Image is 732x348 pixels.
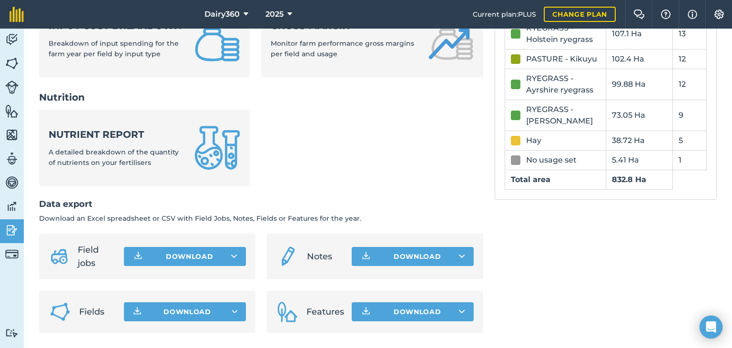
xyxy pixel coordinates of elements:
[49,245,70,268] img: svg+xml;base64,PD94bWwgdmVyc2lvbj0iMS4wIiBlbmNvZGluZz0idXRmLTgiPz4KPCEtLSBHZW5lcmF0b3I6IEFkb2JlIE...
[606,150,673,170] td: 5.41 Ha
[132,251,144,262] img: Download icon
[511,175,550,184] strong: Total area
[673,131,707,150] td: 5
[606,131,673,150] td: 38.72 Ha
[5,56,19,71] img: svg+xml;base64,PHN2ZyB4bWxucz0iaHR0cDovL3d3dy53My5vcmcvMjAwMC9zdmciIHdpZHRoPSI1NiIgaGVpZ2h0PSI2MC...
[713,10,725,19] img: A cog icon
[526,22,600,45] div: RYEGRASS - Holstein ryegrass
[360,251,372,262] img: Download icon
[79,305,116,318] span: Fields
[5,32,19,47] img: svg+xml;base64,PD94bWwgdmVyc2lvbj0iMS4wIiBlbmNvZGluZz0idXRmLTgiPz4KPCEtLSBHZW5lcmF0b3I6IEFkb2JlIE...
[5,152,19,166] img: svg+xml;base64,PD94bWwgdmVyc2lvbj0iMS4wIiBlbmNvZGluZz0idXRmLTgiPz4KPCEtLSBHZW5lcmF0b3I6IEFkb2JlIE...
[612,175,646,184] strong: 832.8 Ha
[5,223,19,237] img: svg+xml;base64,PD94bWwgdmVyc2lvbj0iMS4wIiBlbmNvZGluZz0idXRmLTgiPz4KPCEtLSBHZW5lcmF0b3I6IEFkb2JlIE...
[633,10,645,19] img: Two speech bubbles overlapping with the left bubble in the forefront
[271,39,414,58] span: Monitor farm performance gross margins per field and usage
[49,148,179,167] span: A detailed breakdown of the quantity of nutrients on your fertilisers
[660,10,671,19] img: A question mark icon
[673,100,707,131] td: 9
[265,9,284,20] span: 2025
[39,213,483,224] p: Download an Excel spreadsheet or CSV with Field Jobs, Notes, Fields or Features for the year.
[307,250,344,263] span: Notes
[5,104,19,118] img: svg+xml;base64,PHN2ZyB4bWxucz0iaHR0cDovL3d3dy53My5vcmcvMjAwMC9zdmciIHdpZHRoPSI1NiIgaGVpZ2h0PSI2MC...
[5,199,19,214] img: svg+xml;base64,PD94bWwgdmVyc2lvbj0iMS4wIiBlbmNvZGluZz0idXRmLTgiPz4KPCEtLSBHZW5lcmF0b3I6IEFkb2JlIE...
[526,53,597,65] div: PASTURE - Kikuyu
[276,245,299,268] img: svg+xml;base64,PD94bWwgdmVyc2lvbj0iMS4wIiBlbmNvZGluZz0idXRmLTgiPz4KPCEtLSBHZW5lcmF0b3I6IEFkb2JlIE...
[5,81,19,94] img: svg+xml;base64,PD94bWwgdmVyc2lvbj0iMS4wIiBlbmNvZGluZz0idXRmLTgiPz4KPCEtLSBHZW5lcmF0b3I6IEFkb2JlIE...
[606,18,673,49] td: 107.1 Ha
[5,128,19,142] img: svg+xml;base64,PHN2ZyB4bWxucz0iaHR0cDovL3d3dy53My5vcmcvMjAwMC9zdmciIHdpZHRoPSI1NiIgaGVpZ2h0PSI2MC...
[49,39,179,58] span: Breakdown of input spending for the farm year per field by input type
[10,7,24,22] img: fieldmargin Logo
[673,150,707,170] td: 1
[428,16,474,62] img: Gross margin
[39,197,483,211] h2: Data export
[5,247,19,261] img: svg+xml;base64,PD94bWwgdmVyc2lvbj0iMS4wIiBlbmNvZGluZz0idXRmLTgiPz4KPCEtLSBHZW5lcmF0b3I6IEFkb2JlIE...
[673,49,707,69] td: 12
[544,7,616,22] a: Change plan
[673,18,707,49] td: 13
[526,135,541,146] div: Hay
[49,128,183,141] strong: Nutrient report
[39,110,250,186] a: Nutrient reportA detailed breakdown of the quantity of nutrients on your fertilisers
[700,316,722,338] div: Open Intercom Messenger
[261,1,483,77] a: Gross marginMonitor farm performance gross margins per field and usage
[526,154,577,166] div: No usage set
[606,69,673,100] td: 99.88 Ha
[49,300,71,323] img: Fields icon
[276,300,299,323] img: Features icon
[606,100,673,131] td: 73.05 Ha
[473,9,536,20] span: Current plan : PLUS
[39,91,483,104] h2: Nutrition
[5,328,19,338] img: svg+xml;base64,PD94bWwgdmVyc2lvbj0iMS4wIiBlbmNvZGluZz0idXRmLTgiPz4KPCEtLSBHZW5lcmF0b3I6IEFkb2JlIE...
[78,243,116,270] span: Field jobs
[204,9,240,20] span: Dairy360
[526,73,600,96] div: RYEGRASS - Ayrshire ryegrass
[124,302,246,321] button: Download
[194,125,240,171] img: Nutrient report
[194,16,240,62] img: Input cost breakdown
[39,1,250,77] a: Input cost breakdownBreakdown of input spending for the farm year per field by input type
[360,306,372,317] img: Download icon
[606,49,673,69] td: 102.4 Ha
[688,9,697,20] img: svg+xml;base64,PHN2ZyB4bWxucz0iaHR0cDovL3d3dy53My5vcmcvMjAwMC9zdmciIHdpZHRoPSIxNyIgaGVpZ2h0PSIxNy...
[124,247,246,266] button: Download
[306,305,344,318] span: Features
[352,302,474,321] button: Download
[526,104,600,127] div: RYEGRASS - [PERSON_NAME]
[163,307,211,317] span: Download
[5,175,19,190] img: svg+xml;base64,PD94bWwgdmVyc2lvbj0iMS4wIiBlbmNvZGluZz0idXRmLTgiPz4KPCEtLSBHZW5lcmF0b3I6IEFkb2JlIE...
[352,247,474,266] button: Download
[673,69,707,100] td: 12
